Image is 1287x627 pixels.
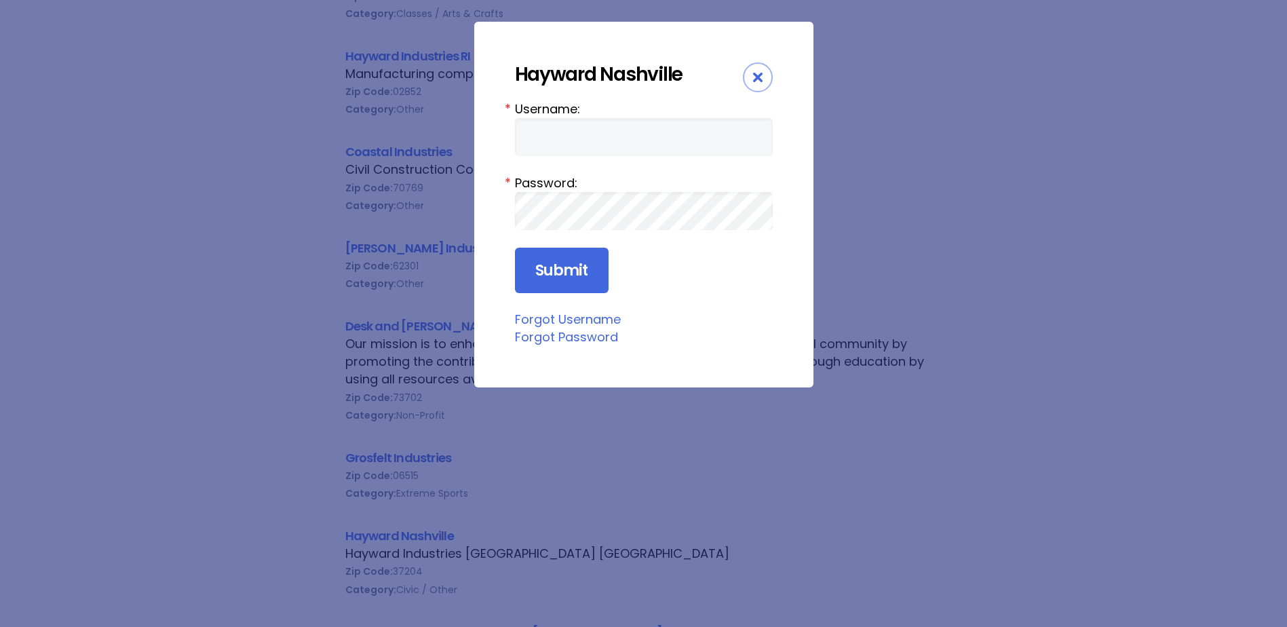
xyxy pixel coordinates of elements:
label: Username: [515,100,773,118]
label: Password: [515,174,773,192]
div: Close [743,62,773,92]
input: Submit [515,248,609,294]
div: Hayward Nashville [515,62,743,86]
a: Forgot Username [515,311,621,328]
a: Forgot Password [515,328,618,345]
